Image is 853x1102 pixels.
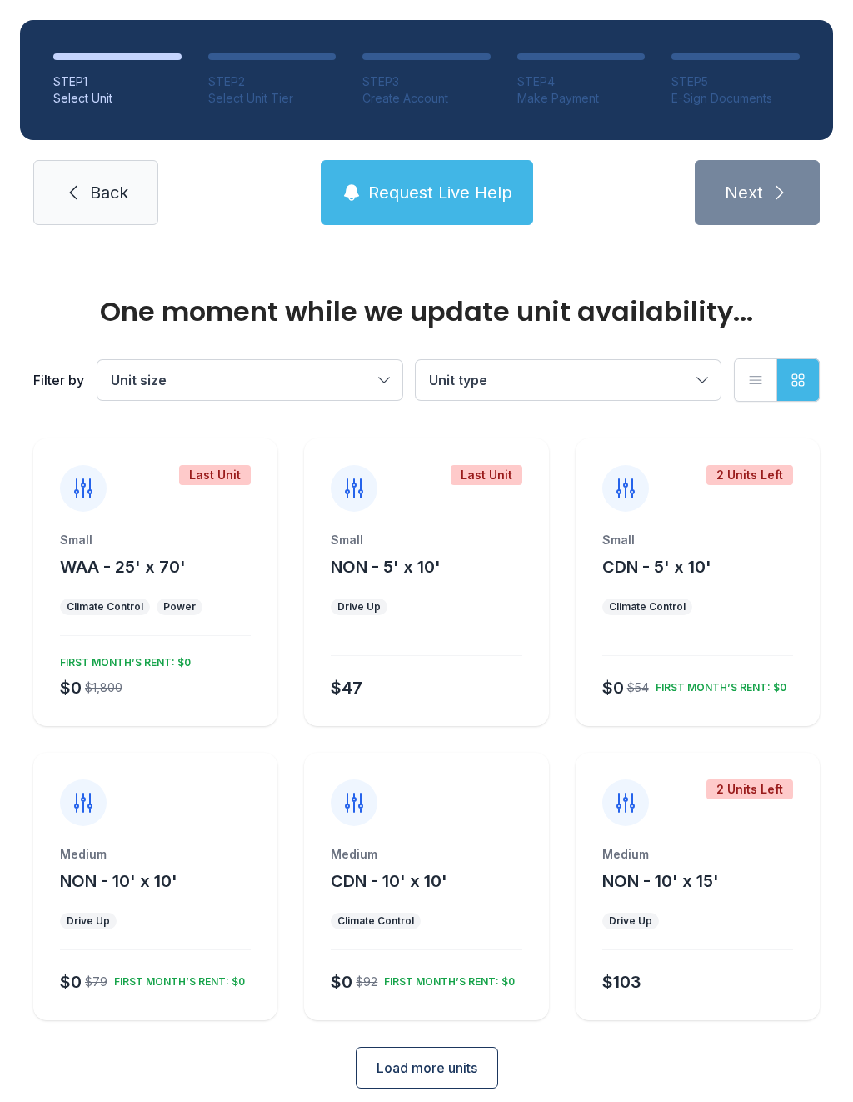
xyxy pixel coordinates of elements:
[377,1058,477,1078] span: Load more units
[671,90,800,107] div: E-Sign Documents
[33,298,820,325] div: One moment while we update unit availability...
[85,974,107,990] div: $79
[208,73,337,90] div: STEP 2
[609,914,652,928] div: Drive Up
[602,871,719,891] span: NON - 10' x 15'
[337,914,414,928] div: Climate Control
[90,181,128,204] span: Back
[649,674,786,694] div: FIRST MONTH’S RENT: $0
[331,970,352,994] div: $0
[60,871,177,891] span: NON - 10' x 10'
[451,465,522,485] div: Last Unit
[67,914,110,928] div: Drive Up
[362,90,491,107] div: Create Account
[368,181,512,204] span: Request Live Help
[53,73,182,90] div: STEP 1
[602,970,641,994] div: $103
[111,372,167,388] span: Unit size
[671,73,800,90] div: STEP 5
[337,600,381,614] div: Drive Up
[706,779,793,799] div: 2 Units Left
[517,73,646,90] div: STEP 4
[331,846,521,863] div: Medium
[627,679,649,696] div: $54
[60,555,186,579] button: WAA - 25' x 70'
[107,969,245,989] div: FIRST MONTH’S RENT: $0
[416,360,721,400] button: Unit type
[602,557,711,577] span: CDN - 5' x 10'
[67,600,143,614] div: Climate Control
[609,600,686,614] div: Climate Control
[725,181,763,204] span: Next
[331,557,441,577] span: NON - 5' x 10'
[602,846,793,863] div: Medium
[706,465,793,485] div: 2 Units Left
[356,974,377,990] div: $92
[602,869,719,893] button: NON - 10' x 15'
[377,969,515,989] div: FIRST MONTH’S RENT: $0
[517,90,646,107] div: Make Payment
[602,676,624,699] div: $0
[163,600,196,614] div: Power
[60,970,82,994] div: $0
[97,360,402,400] button: Unit size
[60,846,251,863] div: Medium
[60,557,186,577] span: WAA - 25' x 70'
[53,90,182,107] div: Select Unit
[60,532,251,548] div: Small
[331,555,441,579] button: NON - 5' x 10'
[429,372,487,388] span: Unit type
[602,532,793,548] div: Small
[208,90,337,107] div: Select Unit Tier
[60,676,82,699] div: $0
[85,679,122,696] div: $1,800
[331,871,447,891] span: CDN - 10' x 10'
[33,370,84,390] div: Filter by
[53,649,191,669] div: FIRST MONTH’S RENT: $0
[331,532,521,548] div: Small
[331,676,362,699] div: $47
[331,869,447,893] button: CDN - 10' x 10'
[362,73,491,90] div: STEP 3
[179,465,251,485] div: Last Unit
[602,555,711,579] button: CDN - 5' x 10'
[60,869,177,893] button: NON - 10' x 10'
